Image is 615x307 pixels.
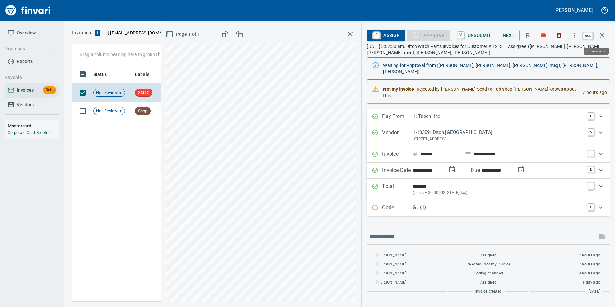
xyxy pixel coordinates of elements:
[376,252,406,259] span: [PERSON_NAME]
[17,29,36,37] span: Overview
[382,182,413,196] p: Total
[94,90,125,96] span: Not-Reviewed
[589,288,600,295] span: [DATE]
[80,51,174,58] p: Drag a column heading here to group the table
[382,166,413,175] p: Invoice Date
[167,30,200,38] span: Page 1 of 1
[521,28,535,42] button: Flag
[135,70,158,78] span: Labels
[72,29,91,37] p: Invoices
[413,129,584,136] p: 1-10309: Ditch [GEOGRAPHIC_DATA]
[451,30,496,41] button: UUnsubmit
[579,252,600,259] span: 7 hours ago
[8,130,50,135] a: Corporate Card Benefits
[413,136,584,143] p: [STREET_ADDRESS]
[498,30,520,42] button: Next
[537,28,551,42] button: Labels
[444,162,460,177] button: change date
[376,279,406,286] span: [PERSON_NAME]
[583,32,593,39] a: esc
[471,166,501,174] p: Due
[91,29,104,37] button: Upload an Invoice
[588,129,594,135] a: V
[413,113,584,120] p: 1: Tapani Inc.
[72,29,91,37] nav: breadcrumb
[382,129,413,142] p: Vendor
[588,150,594,157] a: I
[413,204,584,211] p: GL (1)
[4,3,52,18] img: Finvari
[367,179,610,200] div: Expand
[373,32,380,39] a: R
[465,151,471,157] svg: Invoice description
[474,270,503,277] span: Coding changed
[382,113,413,121] p: Pay From
[135,90,152,96] span: SMTC
[367,200,610,216] div: Expand
[407,32,450,37] div: GL Account required
[588,113,594,119] a: P
[372,30,400,41] span: Assign
[93,70,107,78] span: Status
[367,109,610,125] div: Expand
[588,166,594,173] a: D
[475,288,502,295] span: Invoice created
[5,45,53,53] span: Expenses
[109,30,183,36] span: [EMAIL_ADDRESS][DOMAIN_NAME]
[135,70,149,78] span: Labels
[382,204,413,212] p: Code
[413,150,418,158] svg: Invoice number
[164,28,203,40] button: Page 1 of 1
[367,163,610,179] div: Expand
[93,70,115,78] span: Status
[582,279,600,286] span: a day ago
[383,83,577,101] div: - Rejected by [PERSON_NAME] Send to Fab shop [PERSON_NAME] knows about this
[5,54,59,69] a: Reports
[588,182,594,189] a: T
[43,87,56,94] span: Beta
[480,252,497,259] span: Assigned
[466,261,510,268] span: Rejected: Not my invoice
[413,190,584,196] p: (basis + $0.00 [US_STATE] tax)
[383,60,604,78] div: Waiting for Approval from ([PERSON_NAME], [PERSON_NAME], [PERSON_NAME], megt, [PERSON_NAME], [PER...
[94,108,125,114] span: Not-Reviewed
[553,5,594,15] button: [PERSON_NAME]
[594,229,610,244] span: This records your message into the invoice and notifies anyone mentioned
[135,108,150,114] span: Shop
[513,162,528,177] button: change due date
[367,146,610,163] div: Expand
[17,86,34,94] span: Invoices
[5,98,59,112] a: Vendors
[382,150,413,159] p: Invoice
[104,30,185,36] p: ( )
[2,71,56,83] button: Payable
[17,58,33,66] span: Reports
[367,43,610,56] p: [DATE] 5:37:50 am. Ditch Witch Parts Invoices for Customer # 12131. Assignee: ([PERSON_NAME], [PE...
[367,30,405,41] button: RAssign
[552,28,566,42] button: Discard
[383,87,414,92] strong: Not my invoice
[5,83,59,98] a: InvoicesBeta
[367,125,610,146] div: Expand
[579,261,600,268] span: 7 hours ago
[480,279,497,286] span: Assigned
[554,7,593,14] h5: [PERSON_NAME]
[376,270,406,277] span: [PERSON_NAME]
[579,270,600,277] span: 8 hours ago
[458,32,464,39] a: U
[503,32,515,40] span: Next
[588,204,594,210] a: C
[577,83,607,101] div: 7 hours ago
[456,30,491,41] span: Unsubmit
[17,101,34,109] span: Vendors
[5,26,59,40] a: Overview
[5,73,53,81] span: Payable
[2,43,56,55] button: Expenses
[376,261,406,268] span: [PERSON_NAME]
[567,28,582,42] button: More
[8,122,59,129] h6: Mastercard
